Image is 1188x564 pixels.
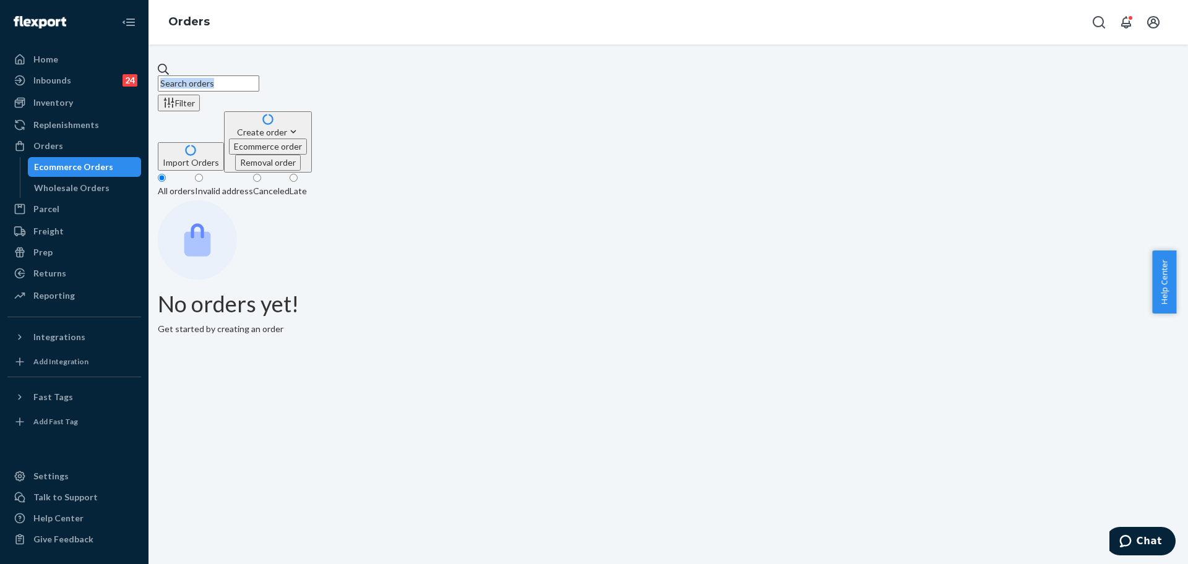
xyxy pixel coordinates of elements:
[33,512,84,524] div: Help Center
[7,49,141,69] a: Home
[7,529,141,549] button: Give Feedback
[33,74,71,87] div: Inbounds
[123,74,137,87] div: 24
[7,487,141,507] button: Talk to Support
[33,203,59,215] div: Parcel
[1152,250,1176,314] button: Help Center
[28,157,142,177] a: Ecommerce Orders
[33,225,64,237] div: Freight
[235,155,301,171] button: Removal order
[7,286,141,305] a: Reporting
[33,533,93,545] div: Give Feedback
[116,10,141,35] button: Close Navigation
[33,246,53,258] div: Prep
[163,96,195,109] div: Filter
[33,331,85,343] div: Integrations
[34,161,113,173] div: Ecommerce Orders
[234,141,302,152] span: Ecommerce order
[7,412,141,432] a: Add Fast Tag
[158,185,195,197] div: All orders
[7,352,141,372] a: Add Integration
[28,178,142,198] a: Wholesale Orders
[158,200,237,280] img: Empty list
[253,174,261,182] input: Canceled
[1114,10,1138,35] button: Open notifications
[7,70,141,90] a: Inbounds24
[229,139,307,155] button: Ecommerce order
[158,323,1179,335] p: Get started by creating an order
[229,126,307,139] div: Create order
[224,111,312,173] button: Create orderEcommerce orderRemoval order
[1109,527,1176,558] iframe: Opens a widget where you can chat to one of our agents
[253,185,290,197] div: Canceled
[33,53,58,66] div: Home
[158,95,200,111] button: Filter
[14,16,66,28] img: Flexport logo
[7,387,141,407] button: Fast Tags
[33,119,99,131] div: Replenishments
[33,391,73,403] div: Fast Tags
[33,356,88,367] div: Add Integration
[33,289,75,302] div: Reporting
[7,199,141,219] a: Parcel
[33,491,98,503] div: Talk to Support
[33,267,66,280] div: Returns
[158,292,1179,317] h1: No orders yet!
[7,242,141,262] a: Prep
[168,15,210,28] a: Orders
[7,466,141,486] a: Settings
[158,75,259,92] input: Search orders
[1141,10,1166,35] button: Open account menu
[290,174,298,182] input: Late
[7,136,141,156] a: Orders
[1087,10,1111,35] button: Open Search Box
[7,221,141,241] a: Freight
[34,182,110,194] div: Wholesale Orders
[7,93,141,113] a: Inventory
[33,470,69,482] div: Settings
[33,416,78,427] div: Add Fast Tag
[7,508,141,528] a: Help Center
[158,142,224,171] button: Import Orders
[290,185,307,197] div: Late
[7,263,141,283] a: Returns
[240,157,296,168] span: Removal order
[7,327,141,347] button: Integrations
[195,185,253,197] div: Invalid address
[158,174,166,182] input: All orders
[195,174,203,182] input: Invalid address
[33,140,63,152] div: Orders
[158,4,220,40] ol: breadcrumbs
[7,115,141,135] a: Replenishments
[33,96,73,109] div: Inventory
